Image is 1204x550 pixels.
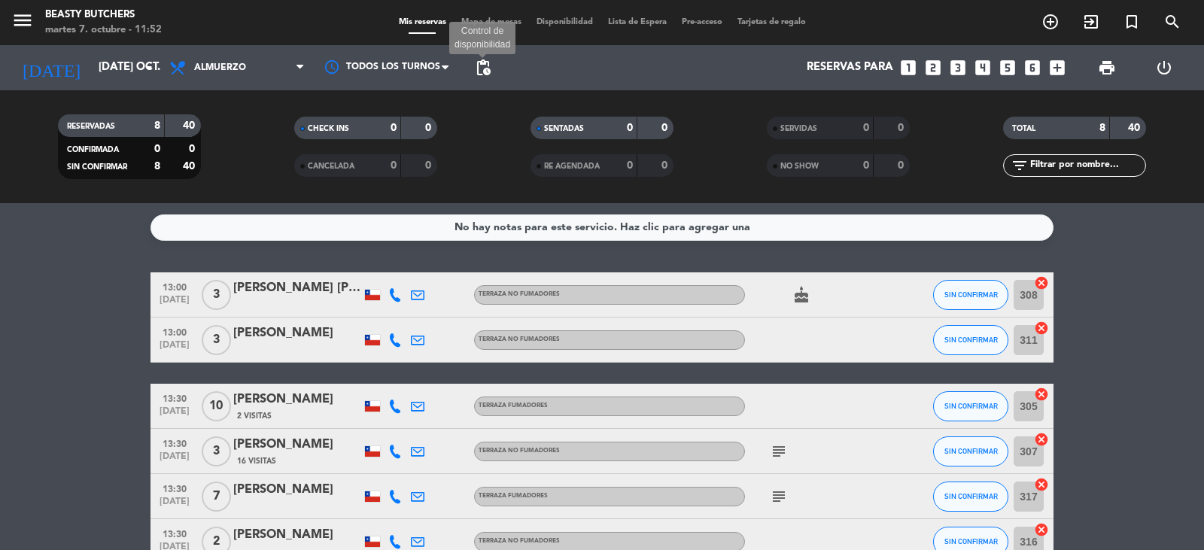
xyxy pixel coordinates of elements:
[202,482,231,512] span: 7
[202,436,231,466] span: 3
[237,410,272,422] span: 2 Visitas
[391,123,397,133] strong: 0
[189,144,198,154] strong: 0
[391,18,454,26] span: Mis reservas
[1034,321,1049,336] i: cancel
[1155,59,1173,77] i: power_settings_new
[154,161,160,172] strong: 8
[11,9,34,32] i: menu
[308,163,354,170] span: CANCELADA
[479,403,548,409] span: Terraza Fumadores
[154,120,160,131] strong: 8
[183,161,198,172] strong: 40
[1034,387,1049,402] i: cancel
[1034,432,1049,447] i: cancel
[1034,522,1049,537] i: cancel
[156,434,193,451] span: 13:30
[627,123,633,133] strong: 0
[202,280,231,310] span: 3
[1041,13,1060,31] i: add_circle_outline
[233,324,361,343] div: [PERSON_NAME]
[1082,13,1100,31] i: exit_to_app
[455,219,750,236] div: No hay notas para este servicio. Haz clic para agregar una
[933,280,1008,310] button: SIN CONFIRMAR
[1136,45,1193,90] div: LOG OUT
[67,123,115,130] span: RESERVADAS
[154,144,160,154] strong: 0
[661,160,670,171] strong: 0
[479,336,560,342] span: Terraza no fumadores
[67,163,127,171] span: SIN CONFIRMAR
[479,538,560,544] span: Terraza no fumadores
[948,58,968,77] i: looks_3
[183,120,198,131] strong: 40
[67,146,119,153] span: CONFIRMADA
[780,125,817,132] span: SERVIDAS
[233,525,361,545] div: [PERSON_NAME]
[1012,125,1035,132] span: TOTAL
[308,125,349,132] span: CHECK INS
[898,58,918,77] i: looks_one
[529,18,600,26] span: Disponibilidad
[544,125,584,132] span: SENTADAS
[998,58,1017,77] i: looks_5
[479,448,560,454] span: Terraza no fumadores
[1034,477,1049,492] i: cancel
[156,295,193,312] span: [DATE]
[156,389,193,406] span: 13:30
[770,442,788,460] i: subject
[140,59,158,77] i: arrow_drop_down
[233,278,361,298] div: [PERSON_NAME] [PERSON_NAME]
[474,59,492,77] span: pending_actions
[1047,58,1067,77] i: add_box
[780,163,819,170] span: NO SHOW
[944,537,998,545] span: SIN CONFIRMAR
[156,451,193,469] span: [DATE]
[898,160,907,171] strong: 0
[770,488,788,506] i: subject
[544,163,600,170] span: RE AGENDADA
[863,123,869,133] strong: 0
[923,58,943,77] i: looks_two
[792,286,810,304] i: cake
[1011,156,1029,175] i: filter_list
[863,160,869,171] strong: 0
[1123,13,1141,31] i: turned_in_not
[45,8,162,23] div: Beasty Butchers
[233,435,361,454] div: [PERSON_NAME]
[944,290,998,299] span: SIN CONFIRMAR
[973,58,993,77] i: looks_4
[944,402,998,410] span: SIN CONFIRMAR
[933,391,1008,421] button: SIN CONFIRMAR
[156,323,193,340] span: 13:00
[449,22,515,55] div: Control de disponibilidad
[1099,123,1105,133] strong: 8
[425,160,434,171] strong: 0
[933,325,1008,355] button: SIN CONFIRMAR
[1098,59,1116,77] span: print
[600,18,674,26] span: Lista de Espera
[237,455,276,467] span: 16 Visitas
[933,436,1008,466] button: SIN CONFIRMAR
[627,160,633,171] strong: 0
[479,493,548,499] span: Terraza Fumadores
[233,390,361,409] div: [PERSON_NAME]
[202,391,231,421] span: 10
[156,497,193,514] span: [DATE]
[233,480,361,500] div: [PERSON_NAME]
[1163,13,1181,31] i: search
[1128,123,1143,133] strong: 40
[391,160,397,171] strong: 0
[156,524,193,542] span: 13:30
[156,479,193,497] span: 13:30
[1029,157,1145,174] input: Filtrar por nombre...
[944,336,998,344] span: SIN CONFIRMAR
[1034,275,1049,290] i: cancel
[933,482,1008,512] button: SIN CONFIRMAR
[156,406,193,424] span: [DATE]
[425,123,434,133] strong: 0
[1023,58,1042,77] i: looks_6
[807,61,893,74] span: Reservas para
[45,23,162,38] div: martes 7. octubre - 11:52
[479,291,560,297] span: Terraza no fumadores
